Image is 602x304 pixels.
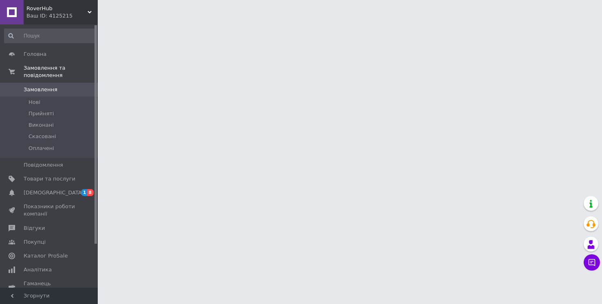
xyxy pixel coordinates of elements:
[29,133,56,140] span: Скасовані
[24,252,68,260] span: Каталог ProSale
[24,189,84,196] span: [DEMOGRAPHIC_DATA]
[81,189,88,196] span: 1
[584,254,600,271] button: Чат з покупцем
[26,12,98,20] div: Ваш ID: 4125215
[24,86,57,93] span: Замовлення
[24,64,98,79] span: Замовлення та повідомлення
[29,99,40,106] span: Нові
[26,5,88,12] span: RoverHub
[24,266,52,273] span: Аналітика
[24,161,63,169] span: Повідомлення
[24,175,75,183] span: Товари та послуги
[29,110,54,117] span: Прийняті
[4,29,96,43] input: Пошук
[29,121,54,129] span: Виконані
[24,238,46,246] span: Покупці
[87,189,94,196] span: 8
[24,203,75,218] span: Показники роботи компанії
[24,225,45,232] span: Відгуки
[24,280,75,295] span: Гаманець компанії
[24,51,46,58] span: Головна
[29,145,54,152] span: Оплачені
